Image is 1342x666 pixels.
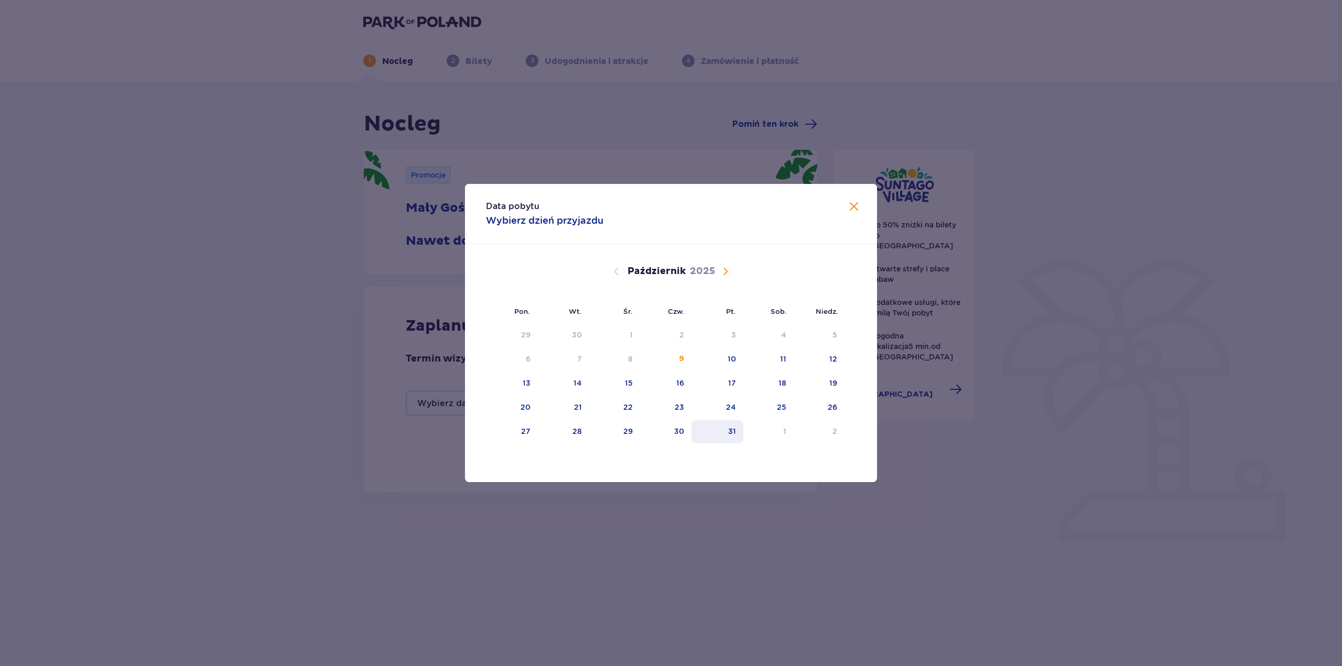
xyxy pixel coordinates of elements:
[668,307,684,315] small: Czw.
[640,324,692,347] td: Data niedostępna. czwartek, 2 października 2025
[627,265,686,278] p: Październik
[780,354,786,364] div: 11
[832,330,837,340] div: 5
[625,378,633,388] div: 15
[816,307,838,315] small: Niedz.
[743,348,794,371] td: 11
[574,402,582,412] div: 21
[728,354,736,364] div: 10
[623,402,633,412] div: 22
[523,378,531,388] div: 13
[486,348,538,371] td: Data niedostępna. poniedziałek, 6 października 2025
[679,330,684,340] div: 2
[589,348,640,371] td: Data niedostępna. środa, 8 października 2025
[674,426,684,436] div: 30
[486,324,538,347] td: Data niedostępna. poniedziałek, 29 września 2025
[794,396,845,419] td: 26
[486,420,538,443] td: 27
[691,372,743,395] td: 17
[640,396,692,419] td: 23
[726,402,736,412] div: 24
[623,307,633,315] small: Śr.
[679,354,684,364] div: 9
[783,426,786,436] div: 1
[486,214,603,227] p: Wybierz dzień przyjazdu
[832,426,837,436] div: 2
[538,420,590,443] td: 28
[486,201,539,212] p: Data pobytu
[829,354,837,364] div: 12
[538,372,590,395] td: 14
[521,426,531,436] div: 27
[781,330,786,340] div: 4
[794,324,845,347] td: Data niedostępna. niedziela, 5 października 2025
[573,378,582,388] div: 14
[589,324,640,347] td: Data niedostępna. środa, 1 października 2025
[829,378,837,388] div: 19
[731,330,736,340] div: 3
[719,265,732,278] button: Następny miesiąc
[794,348,845,371] td: 12
[577,354,582,364] div: 7
[623,426,633,436] div: 29
[794,372,845,395] td: 19
[589,420,640,443] td: 29
[486,396,538,419] td: 20
[538,396,590,419] td: 21
[726,307,735,315] small: Pt.
[521,402,531,412] div: 20
[514,307,530,315] small: Pon.
[589,396,640,419] td: 22
[743,324,794,347] td: Data niedostępna. sobota, 4 października 2025
[572,426,582,436] div: 28
[777,402,786,412] div: 25
[589,372,640,395] td: 15
[526,354,531,364] div: 6
[691,420,743,443] td: 31
[630,330,633,340] div: 1
[690,265,715,278] p: 2025
[538,348,590,371] td: Data niedostępna. wtorek, 7 października 2025
[771,307,787,315] small: Sob.
[675,402,684,412] div: 23
[640,372,692,395] td: 16
[743,420,794,443] td: 1
[691,324,743,347] td: Data niedostępna. piątek, 3 października 2025
[640,348,692,371] td: 9
[691,348,743,371] td: 10
[728,378,736,388] div: 17
[848,201,860,214] button: Zamknij
[794,420,845,443] td: 2
[572,330,582,340] div: 30
[610,265,623,278] button: Poprzedni miesiąc
[743,396,794,419] td: 25
[676,378,684,388] div: 16
[691,396,743,419] td: 24
[628,354,633,364] div: 8
[778,378,786,388] div: 18
[640,420,692,443] td: 30
[486,372,538,395] td: 13
[538,324,590,347] td: Data niedostępna. wtorek, 30 września 2025
[743,372,794,395] td: 18
[828,402,837,412] div: 26
[728,426,736,436] div: 31
[521,330,531,340] div: 29
[569,307,581,315] small: Wt.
